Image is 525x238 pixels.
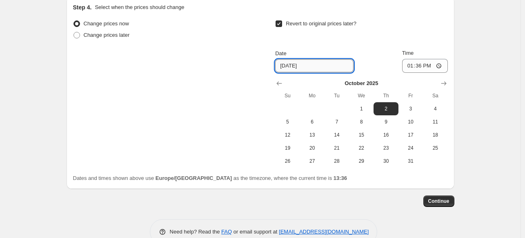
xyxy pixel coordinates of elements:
span: Revert to original prices later? [286,20,356,27]
th: Monday [300,89,325,102]
button: Friday October 10 2025 [398,115,423,128]
span: 17 [402,132,420,138]
span: 3 [402,106,420,112]
span: Mo [303,92,321,99]
button: Wednesday October 1 2025 [349,102,374,115]
span: 20 [303,145,321,151]
button: Continue [423,195,454,207]
span: 31 [402,158,420,164]
span: 4 [426,106,444,112]
button: Show next month, November 2025 [438,78,449,89]
span: 22 [352,145,370,151]
span: 2 [377,106,395,112]
span: 24 [402,145,420,151]
span: 16 [377,132,395,138]
span: 19 [278,145,296,151]
button: Thursday October 2 2025 [374,102,398,115]
button: Friday October 3 2025 [398,102,423,115]
button: Friday October 31 2025 [398,155,423,168]
button: Saturday October 25 2025 [423,141,447,155]
button: Thursday October 9 2025 [374,115,398,128]
button: Sunday October 26 2025 [275,155,300,168]
button: Monday October 13 2025 [300,128,325,141]
button: Thursday October 23 2025 [374,141,398,155]
th: Thursday [374,89,398,102]
th: Friday [398,89,423,102]
span: 9 [377,119,395,125]
span: Tu [328,92,346,99]
h2: Step 4. [73,3,92,11]
button: Tuesday October 14 2025 [325,128,349,141]
input: 12:00 [402,59,448,73]
a: FAQ [221,229,232,235]
button: Sunday October 19 2025 [275,141,300,155]
button: Monday October 20 2025 [300,141,325,155]
span: or email support at [232,229,279,235]
span: Th [377,92,395,99]
button: Saturday October 11 2025 [423,115,447,128]
span: Change prices later [84,32,130,38]
span: 25 [426,145,444,151]
button: Monday October 6 2025 [300,115,325,128]
b: 13:36 [334,175,347,181]
span: 7 [328,119,346,125]
button: Monday October 27 2025 [300,155,325,168]
button: Wednesday October 15 2025 [349,128,374,141]
button: Wednesday October 8 2025 [349,115,374,128]
span: 10 [402,119,420,125]
input: 9/25/2025 [275,59,354,72]
span: 5 [278,119,296,125]
span: Sa [426,92,444,99]
th: Sunday [275,89,300,102]
th: Tuesday [325,89,349,102]
button: Sunday October 5 2025 [275,115,300,128]
span: Date [275,50,286,56]
span: 26 [278,158,296,164]
span: Su [278,92,296,99]
span: 8 [352,119,370,125]
button: Show previous month, September 2025 [274,78,285,89]
button: Wednesday October 22 2025 [349,141,374,155]
span: 15 [352,132,370,138]
a: [EMAIL_ADDRESS][DOMAIN_NAME] [279,229,369,235]
span: 11 [426,119,444,125]
button: Saturday October 4 2025 [423,102,447,115]
b: Europe/[GEOGRAPHIC_DATA] [156,175,232,181]
button: Thursday October 30 2025 [374,155,398,168]
span: 30 [377,158,395,164]
span: 18 [426,132,444,138]
button: Wednesday October 29 2025 [349,155,374,168]
span: Dates and times shown above use as the timezone, where the current time is [73,175,347,181]
span: Change prices now [84,20,129,27]
span: 13 [303,132,321,138]
button: Tuesday October 7 2025 [325,115,349,128]
span: Fr [402,92,420,99]
span: 27 [303,158,321,164]
span: 1 [352,106,370,112]
button: Saturday October 18 2025 [423,128,447,141]
button: Friday October 24 2025 [398,141,423,155]
span: 6 [303,119,321,125]
span: 23 [377,145,395,151]
span: We [352,92,370,99]
button: Thursday October 16 2025 [374,128,398,141]
button: Friday October 17 2025 [398,128,423,141]
button: Tuesday October 21 2025 [325,141,349,155]
span: 12 [278,132,296,138]
button: Tuesday October 28 2025 [325,155,349,168]
span: Continue [428,198,449,204]
span: 14 [328,132,346,138]
th: Wednesday [349,89,374,102]
span: 28 [328,158,346,164]
button: Sunday October 12 2025 [275,128,300,141]
span: 29 [352,158,370,164]
th: Saturday [423,89,447,102]
span: 21 [328,145,346,151]
span: Need help? Read the [170,229,222,235]
span: Time [402,50,414,56]
p: Select when the prices should change [95,3,184,11]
